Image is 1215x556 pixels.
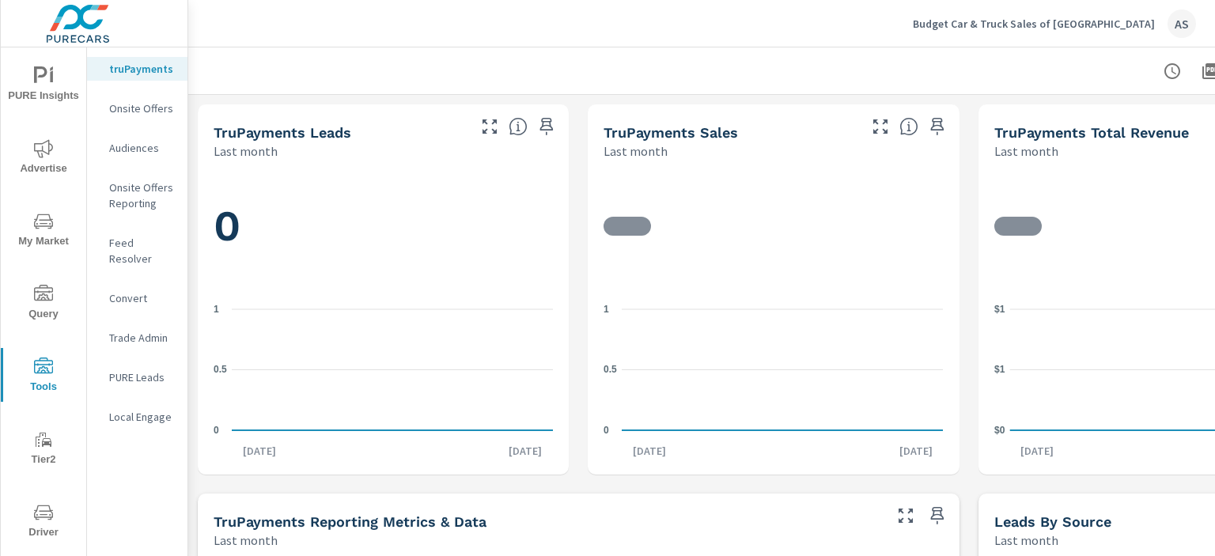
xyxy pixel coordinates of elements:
[994,425,1005,436] text: $0
[925,114,950,139] span: Save this to your personalized report
[899,117,918,136] span: Number of sales matched to a truPayments lead. [Source: This data is sourced from the dealer's DM...
[87,326,187,350] div: Trade Admin
[604,425,609,436] text: 0
[214,531,278,550] p: Last month
[214,199,553,253] h1: 0
[1009,443,1065,459] p: [DATE]
[214,513,486,530] h5: truPayments Reporting Metrics & Data
[477,114,502,139] button: Make Fullscreen
[87,231,187,270] div: Feed Resolver
[87,176,187,215] div: Onsite Offers Reporting
[6,212,81,251] span: My Market
[888,443,944,459] p: [DATE]
[622,443,677,459] p: [DATE]
[893,503,918,528] button: Make Fullscreen
[214,304,219,315] text: 1
[6,357,81,396] span: Tools
[87,286,187,310] div: Convert
[87,96,187,120] div: Onsite Offers
[109,290,175,306] p: Convert
[994,364,1005,375] text: $1
[87,405,187,429] div: Local Engage
[994,531,1058,550] p: Last month
[109,61,175,77] p: truPayments
[109,409,175,425] p: Local Engage
[109,180,175,211] p: Onsite Offers Reporting
[509,117,528,136] span: The number of truPayments leads.
[214,425,219,436] text: 0
[6,139,81,178] span: Advertise
[109,369,175,385] p: PURE Leads
[214,364,227,375] text: 0.5
[925,503,950,528] span: Save this to your personalized report
[6,285,81,323] span: Query
[232,443,287,459] p: [DATE]
[109,330,175,346] p: Trade Admin
[6,430,81,469] span: Tier2
[214,142,278,161] p: Last month
[534,114,559,139] span: Save this to your personalized report
[868,114,893,139] button: Make Fullscreen
[604,304,609,315] text: 1
[109,100,175,116] p: Onsite Offers
[604,124,738,141] h5: truPayments Sales
[87,57,187,81] div: truPayments
[994,142,1058,161] p: Last month
[604,364,617,375] text: 0.5
[913,17,1155,31] p: Budget Car & Truck Sales of [GEOGRAPHIC_DATA]
[6,66,81,105] span: PURE Insights
[498,443,553,459] p: [DATE]
[87,136,187,160] div: Audiences
[109,140,175,156] p: Audiences
[994,513,1111,530] h5: Leads By Source
[1168,9,1196,38] div: AS
[109,235,175,267] p: Feed Resolver
[87,365,187,389] div: PURE Leads
[994,304,1005,315] text: $1
[604,142,668,161] p: Last month
[994,124,1189,141] h5: truPayments Total Revenue
[6,503,81,542] span: Driver
[214,124,351,141] h5: truPayments Leads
